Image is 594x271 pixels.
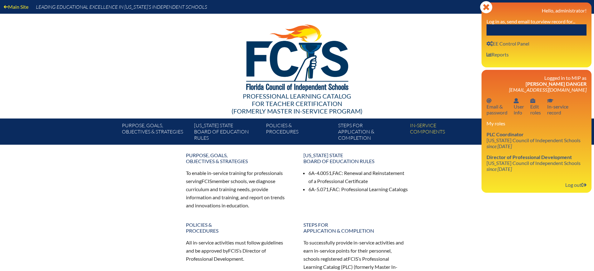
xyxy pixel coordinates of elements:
[487,75,587,93] h3: Logged in to MIP as
[330,186,339,192] span: FAC
[308,169,408,185] li: 6A-4.0051, : Renewal and Reinstatement of a Professional Certificate
[119,121,191,145] a: Purpose, goals,objectives & strategies
[182,150,295,167] a: Purpose, goals,objectives & strategies
[232,14,362,99] img: FCISlogo221.eps
[563,181,589,189] a: Log outLog out
[487,120,587,126] h3: My roles
[487,98,492,103] svg: Email password
[263,121,335,145] a: Policies &Procedures
[186,239,291,263] p: All in-service activities must follow guidelines and be approved by ’s Director of Professional D...
[348,256,358,262] span: FCIS
[192,121,263,145] a: [US_STATE] StateBoard of Education rules
[487,52,492,57] svg: User info
[252,100,342,107] span: for Teacher Certification
[487,154,572,160] span: Director of Professional Development
[202,178,212,184] span: FCIS
[547,98,553,103] svg: In-service record
[545,96,571,117] a: In-service recordIn-servicerecord
[308,185,408,193] li: 6A-5.071, : Professional Learning Catalogs
[484,39,532,48] a: User infoEE Control Panel
[182,219,295,236] a: Policies &Procedures
[582,182,587,187] svg: Log out
[484,96,510,117] a: Email passwordEmail &password
[509,87,587,93] span: [EMAIL_ADDRESS][DOMAIN_NAME]
[487,131,524,137] span: PLC Coordinator
[484,153,583,173] a: Director of Professional Development [US_STATE] Council of Independent Schools since [DATE]
[228,248,238,254] span: FCIS
[300,150,412,167] a: [US_STATE] StateBoard of Education rules
[186,169,291,209] p: To enable in-service training for professionals serving member schools, we diagnose curriculum an...
[487,7,587,13] h3: Hello, administrator!
[536,18,541,24] i: or
[511,96,527,117] a: User infoUserinfo
[336,121,407,145] a: Steps forapplication & completion
[117,92,477,115] div: Professional Learning Catalog (formerly Master In-service Program)
[487,18,575,24] label: Log in as, send email to, view record for...
[407,121,479,145] a: In-servicecomponents
[484,50,511,59] a: User infoReports
[300,219,412,236] a: Steps forapplication & completion
[487,166,512,172] i: since [DATE]
[530,98,535,103] svg: User info
[528,96,543,117] a: User infoEditroles
[480,1,492,13] svg: Close
[332,170,342,176] span: FAC
[484,130,583,150] a: PLC Coordinator [US_STATE] Council of Independent Schools since [DATE]
[514,98,519,103] svg: User info
[487,143,512,149] i: since [DATE]
[342,264,351,270] span: PLC
[526,81,587,87] span: [PERSON_NAME] Danger
[487,41,493,46] svg: User info
[1,2,31,11] a: Main Site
